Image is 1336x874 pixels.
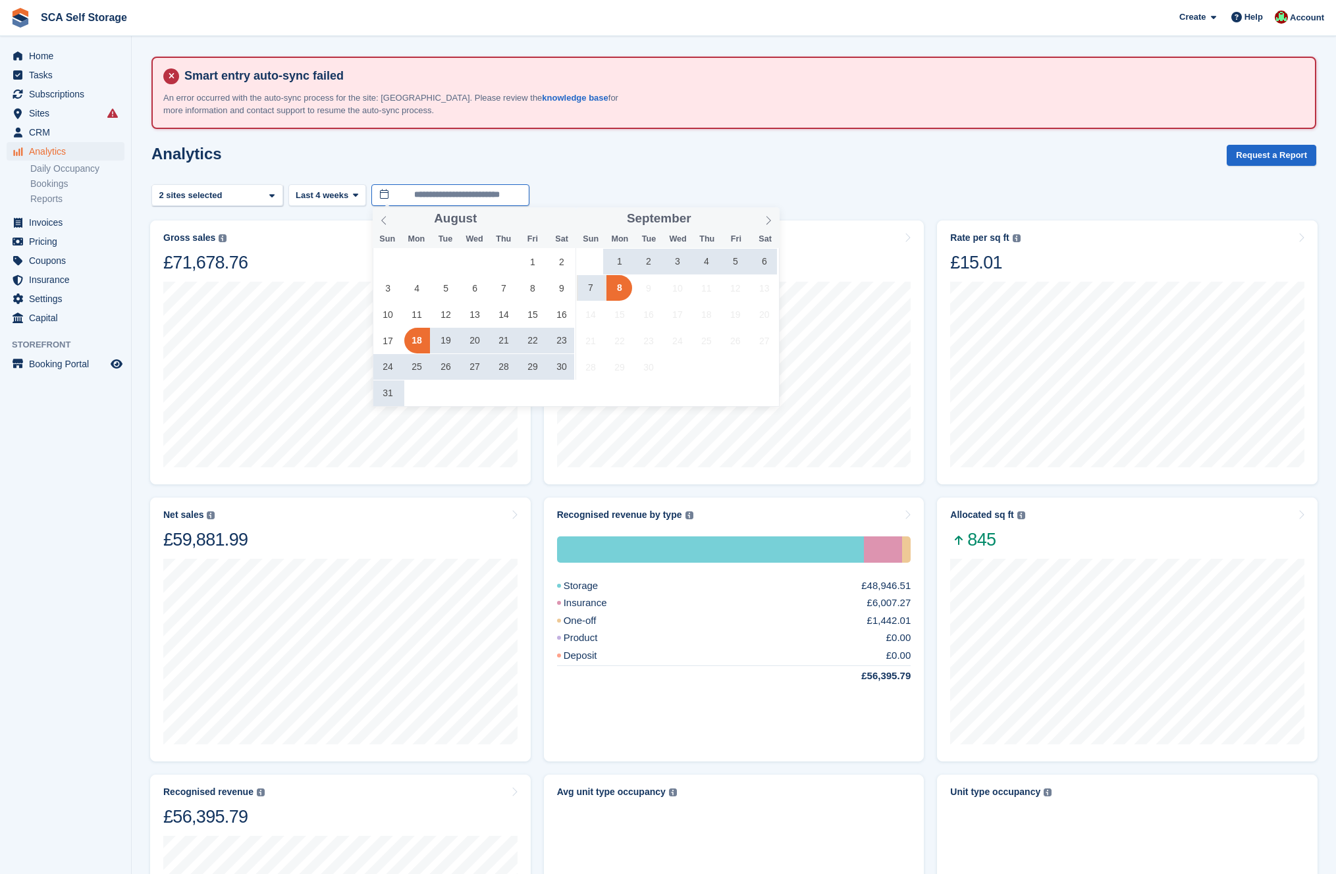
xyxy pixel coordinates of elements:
[950,786,1040,798] div: Unit type occupancy
[29,232,108,251] span: Pricing
[693,275,719,301] span: September 11, 2025
[635,301,661,327] span: September 16, 2025
[635,249,661,274] span: September 2, 2025
[375,301,401,327] span: August 10, 2025
[886,630,911,646] div: £0.00
[864,536,901,563] div: Insurance
[163,251,248,274] div: £71,678.76
[163,91,624,117] p: An error occurred with the auto-sync process for the site: [GEOGRAPHIC_DATA]. Please review the f...
[462,301,488,327] span: August 13, 2025
[557,786,666,798] div: Avg unit type occupancy
[635,328,661,353] span: September 23, 2025
[548,301,574,327] span: August 16, 2025
[867,613,911,629] div: £1,442.01
[157,189,227,202] div: 2 sites selected
[30,178,124,190] a: Bookings
[491,328,517,353] span: August 21, 2025
[557,509,682,521] div: Recognised revenue by type
[36,7,132,28] a: SCA Self Storage
[288,184,366,206] button: Last 4 weeks
[151,145,222,163] h2: Analytics
[404,354,430,380] span: August 25, 2025
[557,613,628,629] div: One-off
[520,354,545,380] span: August 29, 2025
[606,354,632,380] span: September 29, 2025
[477,212,518,226] input: Year
[491,354,517,380] span: August 28, 2025
[373,235,402,244] span: Sun
[1290,11,1324,24] span: Account
[664,301,690,327] span: September 17, 2025
[542,93,608,103] a: knowledge base
[634,235,663,244] span: Tue
[664,275,690,301] span: September 10, 2025
[578,328,604,353] span: September 21, 2025
[29,85,108,103] span: Subscriptions
[7,270,124,289] a: menu
[163,786,254,798] div: Recognised revenue
[1044,788,1052,796] img: icon-info-grey-7440780725fd019a000dd9b08b2336e03edf1995a4989e88bcd33f0948082b44.svg
[163,509,203,521] div: Net sales
[11,8,30,28] img: stora-icon-8386f47178a22dfd0bd8f6a31ec36ba5ce8667c1dd55bd0f319d3a0aa187defe.svg
[606,249,632,274] span: September 1, 2025
[7,104,124,122] a: menu
[460,235,489,244] span: Wed
[518,235,547,244] span: Fri
[207,511,215,519] img: icon-info-grey-7440780725fd019a000dd9b08b2336e03edf1995a4989e88bcd33f0948082b44.svg
[7,355,124,373] a: menu
[7,47,124,65] a: menu
[751,301,777,327] span: September 20, 2025
[548,354,574,380] span: August 30, 2025
[520,249,545,274] span: August 1, 2025
[578,354,604,380] span: September 28, 2025
[433,354,459,380] span: August 26, 2025
[722,249,748,274] span: September 5, 2025
[547,235,576,244] span: Sat
[669,788,677,796] img: icon-info-grey-7440780725fd019a000dd9b08b2336e03edf1995a4989e88bcd33f0948082b44.svg
[867,596,911,611] div: £6,007.27
[605,235,634,244] span: Mon
[685,511,693,519] img: icon-info-grey-7440780725fd019a000dd9b08b2336e03edf1995a4989e88bcd33f0948082b44.svg
[950,251,1020,274] div: £15.01
[7,66,124,84] a: menu
[627,213,691,225] span: September
[693,235,722,244] span: Thu
[830,669,911,684] div: £56,395.79
[179,68,1304,84] h4: Smart entry auto-sync failed
[520,275,545,301] span: August 8, 2025
[606,328,632,353] span: September 22, 2025
[404,275,430,301] span: August 4, 2025
[434,213,477,225] span: August
[257,788,265,796] img: icon-info-grey-7440780725fd019a000dd9b08b2336e03edf1995a4989e88bcd33f0948082b44.svg
[433,328,459,353] span: August 19, 2025
[163,806,265,828] div: £56,395.79
[548,328,574,353] span: August 23, 2025
[606,275,632,301] span: September 8, 2025
[29,123,108,141] span: CRM
[751,328,777,353] span: September 27, 2025
[462,354,488,380] span: August 27, 2025
[722,301,748,327] span: September 19, 2025
[693,301,719,327] span: September 18, 2025
[489,235,518,244] span: Thu
[404,328,430,353] span: August 18, 2025
[693,328,719,353] span: September 25, 2025
[107,108,118,118] i: Smart entry sync failures have occurred
[520,301,545,327] span: August 15, 2025
[557,630,629,646] div: Product
[462,328,488,353] span: August 20, 2025
[219,234,227,242] img: icon-info-grey-7440780725fd019a000dd9b08b2336e03edf1995a4989e88bcd33f0948082b44.svg
[375,275,401,301] span: August 3, 2025
[861,578,911,594] div: £48,946.51
[557,648,629,663] div: Deposit
[375,380,401,406] span: August 31, 2025
[7,123,124,141] a: menu
[29,309,108,327] span: Capital
[375,354,401,380] span: August 24, 2025
[1244,11,1263,24] span: Help
[578,275,604,301] span: September 7, 2025
[902,536,911,563] div: One-off
[462,275,488,301] span: August 6, 2025
[751,275,777,301] span: September 13, 2025
[29,66,108,84] span: Tasks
